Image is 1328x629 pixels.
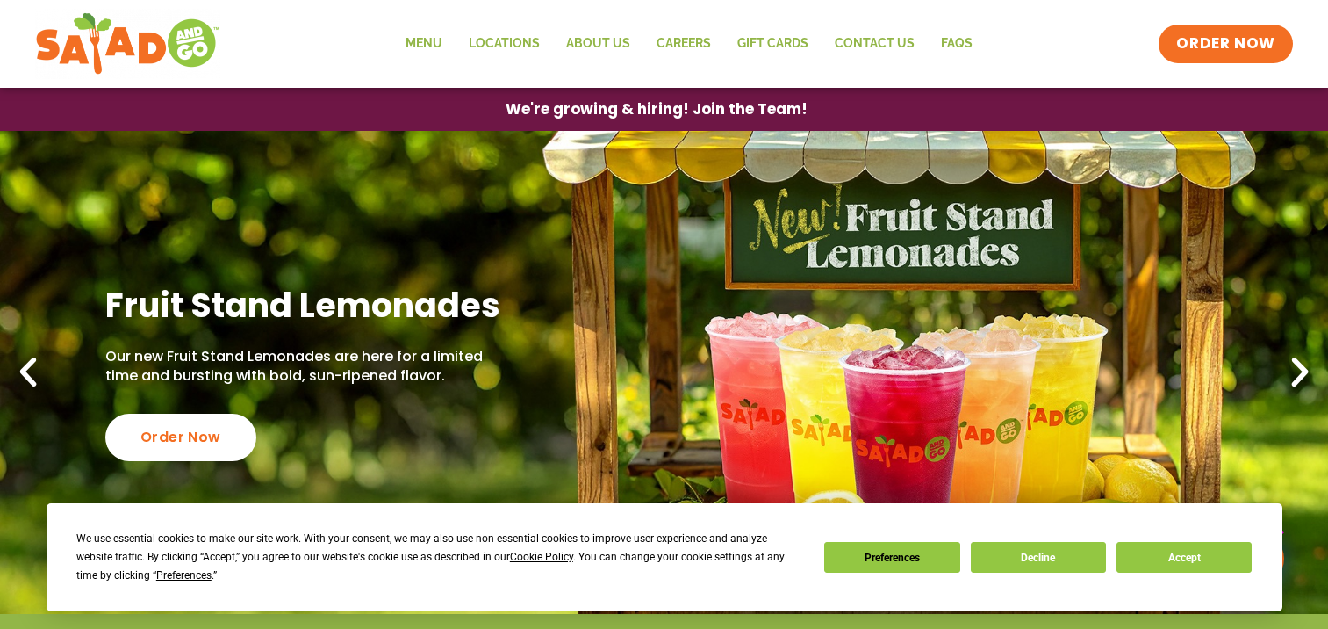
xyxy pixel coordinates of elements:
span: We're growing & hiring! Join the Team! [506,102,808,117]
a: We're growing & hiring! Join the Team! [479,89,834,130]
a: GIFT CARDS [724,24,822,64]
a: FAQs [928,24,986,64]
button: Preferences [824,542,959,573]
h2: Fruit Stand Lemonades [105,284,509,327]
p: Our new Fruit Stand Lemonades are here for a limited time and bursting with bold, sun-ripened fla... [105,347,509,387]
a: Menu [392,24,456,64]
a: Contact Us [822,24,928,64]
span: Preferences [156,569,212,582]
a: ORDER NOW [1159,25,1292,63]
a: Locations [456,24,553,64]
button: Accept [1116,542,1252,573]
div: We use essential cookies to make our site work. With your consent, we may also use non-essential ... [76,530,803,585]
a: Careers [643,24,724,64]
span: ORDER NOW [1176,33,1274,54]
nav: Menu [392,24,986,64]
button: Decline [971,542,1106,573]
div: Previous slide [9,353,47,392]
div: Next slide [1281,353,1319,392]
span: Cookie Policy [510,551,573,563]
img: new-SAG-logo-768×292 [35,9,220,79]
div: Order Now [105,414,256,461]
a: About Us [553,24,643,64]
div: Cookie Consent Prompt [47,503,1282,611]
